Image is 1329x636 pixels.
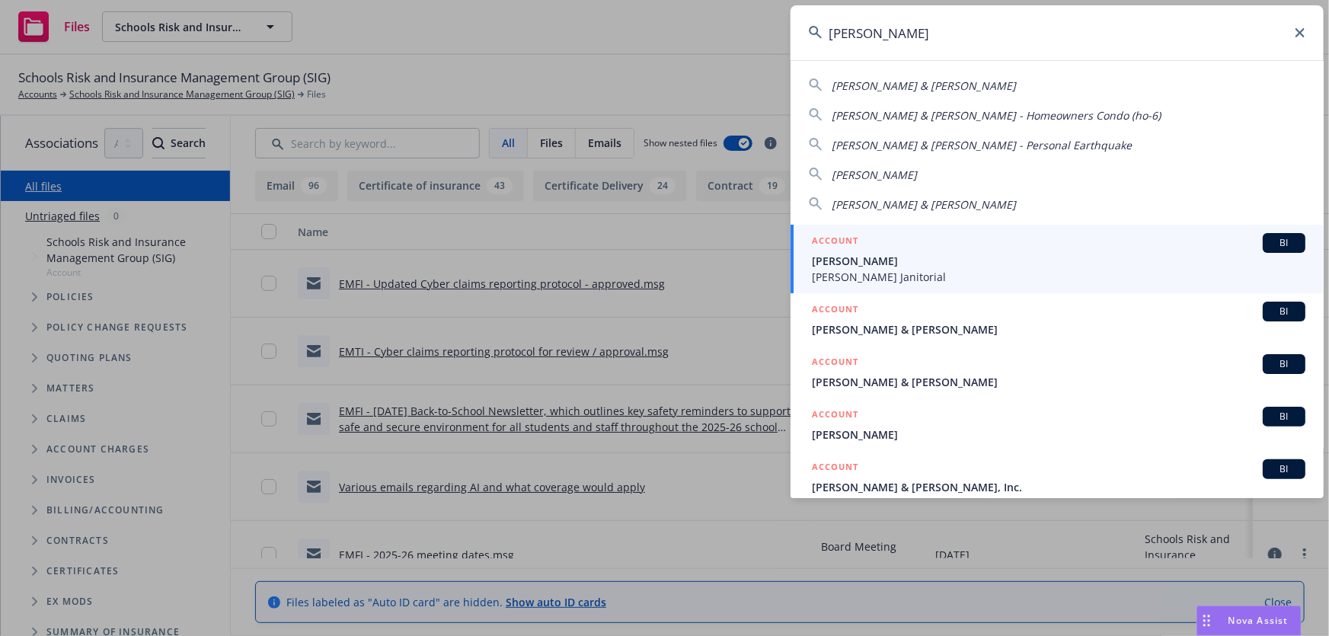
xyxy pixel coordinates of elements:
span: [PERSON_NAME] & [PERSON_NAME] - Personal Earthquake [832,138,1132,152]
span: [PERSON_NAME] & [PERSON_NAME] [812,321,1305,337]
a: ACCOUNTBI[PERSON_NAME][PERSON_NAME] Janitorial [791,225,1324,293]
h5: ACCOUNT [812,459,858,478]
span: [PERSON_NAME] & [PERSON_NAME] [812,374,1305,390]
span: [PERSON_NAME] [812,253,1305,269]
h5: ACCOUNT [812,302,858,320]
span: [PERSON_NAME] [832,168,917,182]
h5: ACCOUNT [812,354,858,372]
h5: ACCOUNT [812,233,858,251]
button: Nova Assist [1196,606,1302,636]
a: ACCOUNTBI[PERSON_NAME] & [PERSON_NAME] [791,346,1324,398]
input: Search... [791,5,1324,60]
span: BI [1269,462,1299,476]
span: BI [1269,357,1299,371]
span: [PERSON_NAME] Janitorial [812,269,1305,285]
span: BI [1269,410,1299,423]
span: [PERSON_NAME] & [PERSON_NAME] [832,197,1016,212]
span: BI [1269,305,1299,318]
a: ACCOUNTBI[PERSON_NAME] & [PERSON_NAME], Inc. [791,451,1324,503]
span: [PERSON_NAME] & [PERSON_NAME] - Homeowners Condo (ho-6) [832,108,1161,123]
span: Nova Assist [1228,614,1289,627]
span: [PERSON_NAME] & [PERSON_NAME], Inc. [812,479,1305,495]
span: [PERSON_NAME] [812,427,1305,443]
span: BI [1269,236,1299,250]
span: [PERSON_NAME] & [PERSON_NAME] [832,78,1016,93]
h5: ACCOUNT [812,407,858,425]
div: Drag to move [1197,606,1216,635]
a: ACCOUNTBI[PERSON_NAME] & [PERSON_NAME] [791,293,1324,346]
a: ACCOUNTBI[PERSON_NAME] [791,398,1324,451]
